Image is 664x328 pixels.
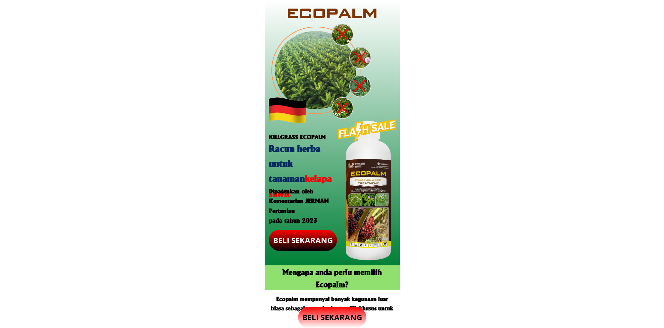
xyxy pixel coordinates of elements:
[269,172,332,199] span: kelapa sawit
[269,186,333,225] h3: Dipatenkan oleh Kementerian JERMAN Pertanian pada tahun 2023
[268,230,337,251] p: BELI SEKARANG
[298,307,366,328] p: BELI SEKARANG
[268,265,396,290] h2: Mengapa anda perlu memilih Ecopalm?
[270,294,394,322] h3: Ecopalm mempunyai banyak kegunaan luar biasa sebagai racun herba terpilih khusus untuk pokok kela...
[269,140,337,200] h2: Racun herba untuk tanaman
[269,132,333,141] h3: KILLGRASS ECOPALM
